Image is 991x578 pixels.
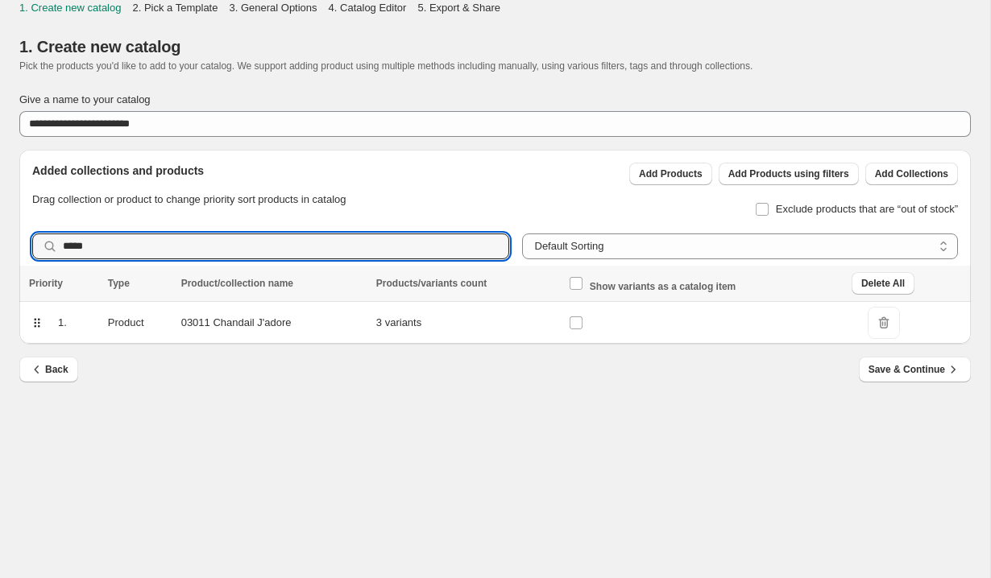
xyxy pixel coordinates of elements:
button: Back [19,357,78,382]
button: Add Products [629,163,712,185]
td: Product [103,302,176,345]
span: 2. Pick a Template [132,2,218,14]
button: Add Collections [865,163,958,185]
span: Add Collections [875,167,948,180]
span: Drag collection or product to change priority sort products in catalog [32,193,346,205]
span: 4. Catalog Editor [329,2,407,14]
span: 1. Create new catalog [19,2,121,14]
button: Save & Continue [859,357,971,382]
span: Back [29,361,68,378]
span: Delete All [861,277,905,290]
span: Add Products [639,167,703,180]
td: 03011 Chandail J'adore [176,302,371,345]
button: Add Products using filters [719,163,859,185]
span: Exclude products that are “out of stock” [776,203,958,215]
span: 1. Create new catalog [19,38,180,56]
span: Priority [29,278,63,289]
span: Show variants as a catalog item [569,281,736,292]
span: Pick the products you'd like to add to your catalog. We support adding product using multiple met... [19,60,753,72]
div: Products/variants count [376,277,559,290]
td: 3 variants [371,302,564,345]
button: Delete All [852,272,914,295]
span: Product/collection name [181,278,293,289]
span: 3. General Options [229,2,317,14]
span: 1. [58,316,67,328]
span: Add Products using filters [728,167,849,180]
span: Give a name to your catalog [19,93,151,105]
span: 5. Export & Share [417,2,500,14]
span: Save & Continue [869,361,961,378]
h2: Added collections and products [32,163,346,179]
span: Type [108,278,130,289]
